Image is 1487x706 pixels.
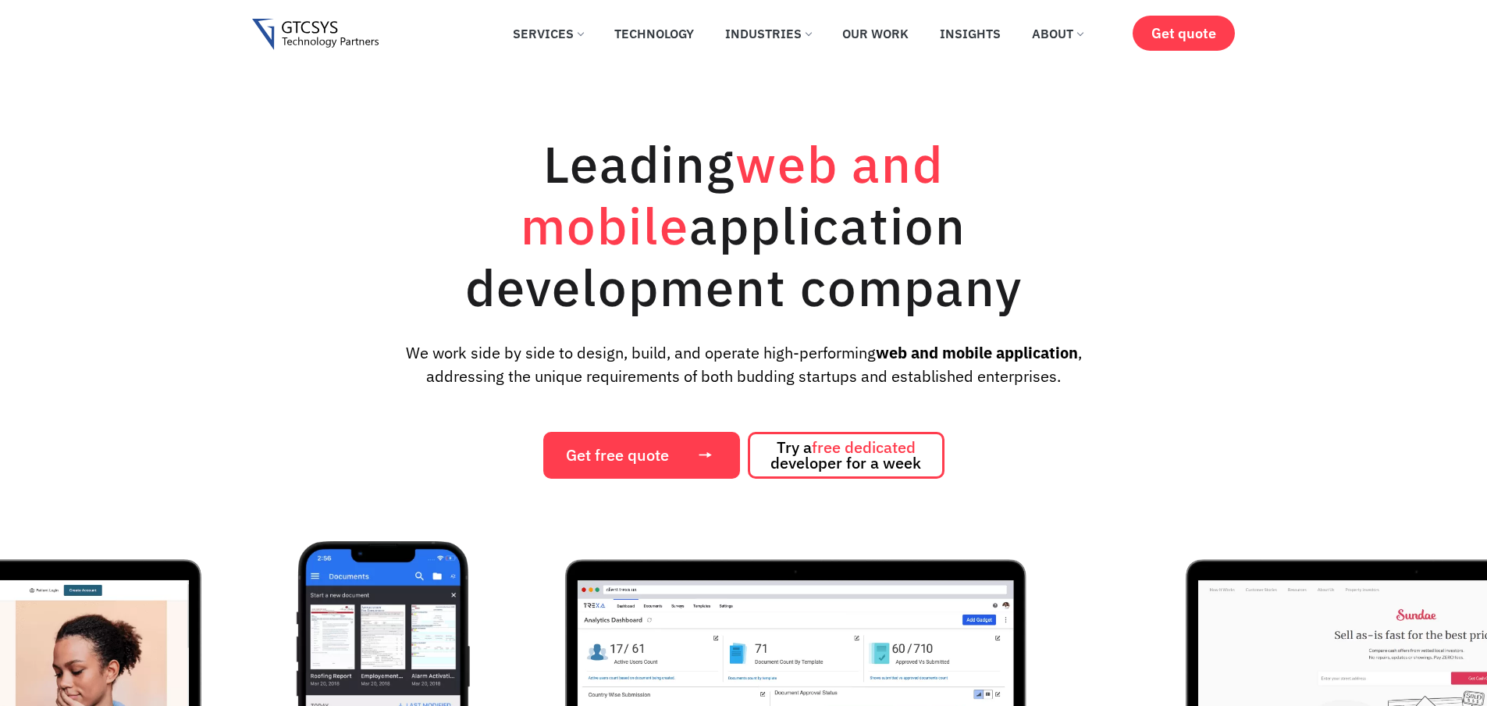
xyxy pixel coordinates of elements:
[713,16,823,51] a: Industries
[1151,25,1216,41] span: Get quote
[831,16,920,51] a: Our Work
[876,342,1078,363] strong: web and mobile application
[1133,16,1235,51] a: Get quote
[566,447,669,463] span: Get free quote
[770,440,921,471] span: Try a developer for a week
[1020,16,1094,51] a: About
[252,19,379,51] img: Gtcsys logo
[543,432,740,479] a: Get free quote
[748,432,944,479] a: Try afree dedicated developer for a week
[501,16,595,51] a: Services
[521,130,944,259] span: web and mobile
[812,437,916,458] span: free dedicated
[928,16,1012,51] a: Insights
[603,16,706,51] a: Technology
[379,341,1107,388] p: We work side by side to design, build, and operate high-performing , addressing the unique requir...
[393,133,1095,318] h1: Leading application development company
